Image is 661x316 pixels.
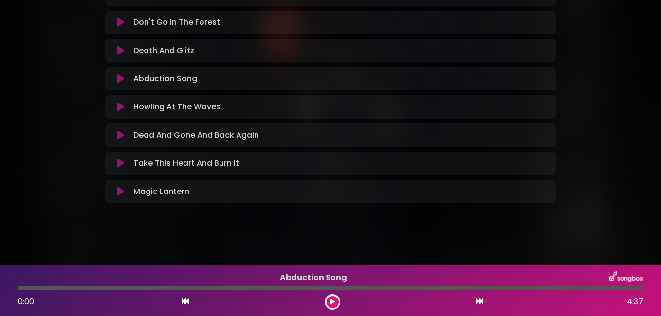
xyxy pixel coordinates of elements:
p: Dead And Gone And Back Again [133,129,550,141]
p: Take This Heart And Burn It [133,158,550,169]
p: Abduction Song [133,73,550,85]
p: Howling At The Waves [133,101,550,113]
p: Don't Go In The Forest [133,17,550,28]
p: Magic Lantern [133,186,550,197]
p: Death And Glitz [133,45,550,56]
